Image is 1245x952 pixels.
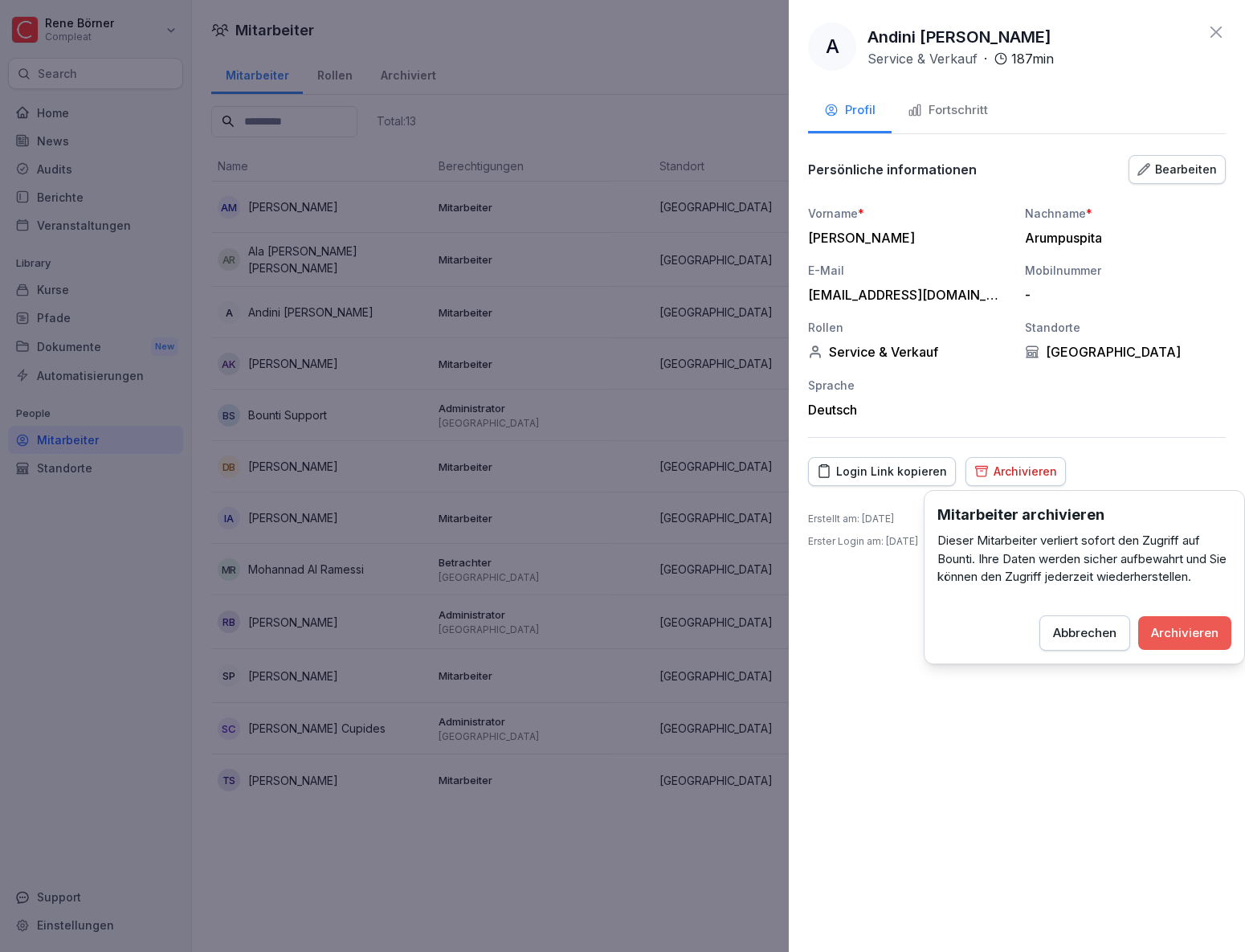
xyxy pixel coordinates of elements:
[1137,161,1217,178] div: Bearbeiten
[1129,155,1226,184] button: Bearbeiten
[808,319,1009,336] div: Rollen
[892,90,1004,133] button: Fortschritt
[824,101,876,120] div: Profil
[1025,205,1226,222] div: Nachname
[1025,287,1218,303] div: -
[808,344,1009,360] div: Service & Verkauf
[817,463,947,480] div: Login Link kopieren
[867,49,978,68] p: Service & Verkauf
[808,161,977,178] p: Persönliche informationen
[965,457,1066,486] button: Archivieren
[937,504,1231,525] h3: Mitarbeiter archivieren
[1025,230,1218,246] div: Arumpuspita
[808,377,1009,394] div: Sprache
[1025,262,1226,279] div: Mobilnummer
[808,205,1009,222] div: Vorname
[808,262,1009,279] div: E-Mail
[867,49,1054,68] div: ·
[808,457,956,486] button: Login Link kopieren
[808,287,1001,303] div: [EMAIL_ADDRESS][DOMAIN_NAME]
[1039,615,1130,651] button: Abbrechen
[974,463,1057,480] div: Archivieren
[1151,624,1218,642] div: Archivieren
[808,90,892,133] button: Profil
[1053,624,1116,642] div: Abbrechen
[867,25,1051,49] p: Andini [PERSON_NAME]
[1138,616,1231,650] button: Archivieren
[808,22,856,71] div: A
[1011,49,1054,68] p: 187 min
[937,532,1231,586] p: Dieser Mitarbeiter verliert sofort den Zugriff auf Bounti. Ihre Daten werden sicher aufbewahrt un...
[1025,344,1226,360] div: [GEOGRAPHIC_DATA]
[808,512,894,526] p: Erstellt am : [DATE]
[808,534,918,549] p: Erster Login am : [DATE]
[1025,319,1226,336] div: Standorte
[808,402,1009,418] div: Deutsch
[908,101,988,120] div: Fortschritt
[808,230,1001,246] div: [PERSON_NAME]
